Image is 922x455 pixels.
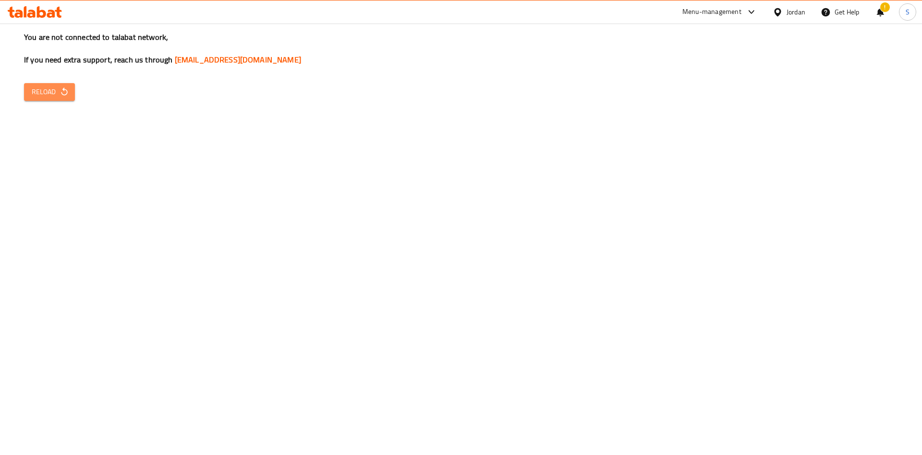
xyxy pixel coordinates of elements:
h3: You are not connected to talabat network, If you need extra support, reach us through [24,32,898,65]
a: [EMAIL_ADDRESS][DOMAIN_NAME] [175,52,301,67]
span: S [906,7,910,17]
span: Reload [32,86,67,98]
div: Menu-management [682,6,741,18]
button: Reload [24,83,75,101]
div: Jordan [787,7,805,17]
